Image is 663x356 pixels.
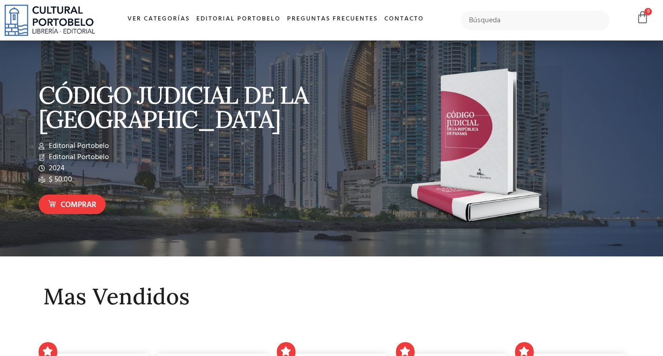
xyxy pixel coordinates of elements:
a: 0 [636,11,649,24]
a: Comprar [39,195,106,215]
a: Editorial Portobelo [193,9,284,29]
h2: Mas Vendidos [43,284,620,309]
span: Editorial Portobelo [47,152,109,163]
input: Búsqueda [461,11,609,30]
span: Comprar [60,199,96,211]
span: $ 50.00 [47,174,72,185]
a: Ver Categorías [124,9,193,29]
a: Contacto [381,9,427,29]
a: Preguntas frecuentes [284,9,381,29]
span: Editorial Portobelo [47,141,109,152]
span: 2024 [47,163,65,174]
span: 0 [644,8,652,15]
p: CÓDIGO JUDICIAL DE LA [GEOGRAPHIC_DATA] [39,83,327,131]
